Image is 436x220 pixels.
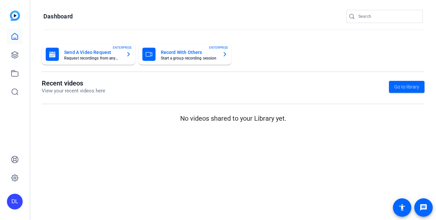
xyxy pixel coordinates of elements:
[389,81,424,93] a: Go to library
[161,56,217,60] mat-card-subtitle: Start a group recording session
[420,204,427,211] mat-icon: message
[42,79,105,87] h1: Recent videos
[161,48,217,56] mat-card-title: Record With Others
[358,12,418,20] input: Search
[43,12,73,20] h1: Dashboard
[209,45,228,50] span: ENTERPRISE
[398,204,406,211] mat-icon: accessibility
[138,44,232,65] button: Record With OthersStart a group recording sessionENTERPRISE
[42,44,135,65] button: Send A Video RequestRequest recordings from anyone, anywhereENTERPRISE
[394,84,419,90] span: Go to library
[7,194,23,209] div: DL
[113,45,132,50] span: ENTERPRISE
[64,48,121,56] mat-card-title: Send A Video Request
[42,87,105,95] p: View your recent videos here
[10,11,20,21] img: blue-gradient.svg
[64,56,121,60] mat-card-subtitle: Request recordings from anyone, anywhere
[42,113,424,123] p: No videos shared to your Library yet.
